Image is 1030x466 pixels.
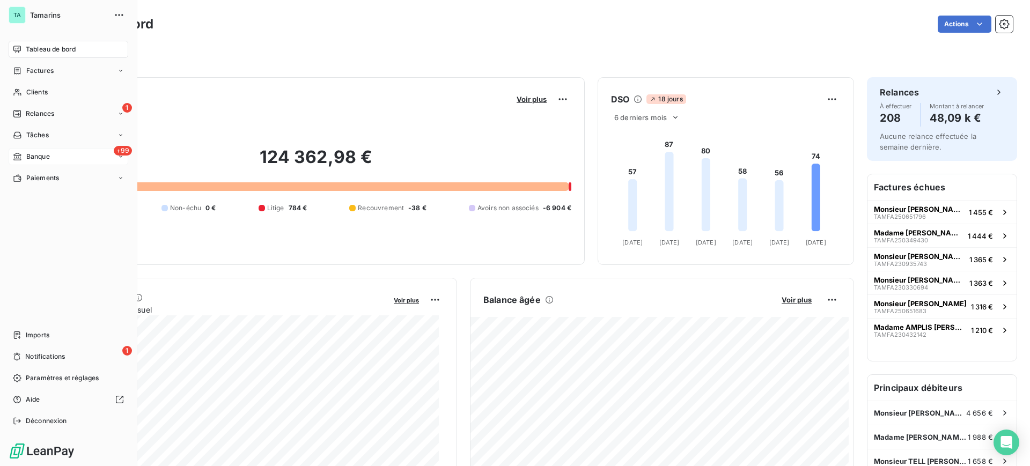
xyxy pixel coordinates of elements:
span: Imports [26,330,49,340]
span: Monsieur [PERSON_NAME] [874,252,965,261]
span: Tamarins [30,11,107,19]
h6: Relances [880,86,919,99]
span: Litige [267,203,284,213]
tspan: [DATE] [769,239,790,246]
span: Aucune relance effectuée la semaine dernière. [880,132,976,151]
a: Paramètres et réglages [9,369,128,387]
span: TAMFA230330694 [874,284,928,291]
span: Tâches [26,130,49,140]
button: Monsieur [PERSON_NAME]TAMFA2303306941 363 € [867,271,1017,294]
span: Voir plus [782,295,812,304]
tspan: [DATE] [806,239,826,246]
span: TAMFA250349430 [874,237,928,243]
span: TAMFA250651683 [874,308,926,314]
span: Notifications [25,352,65,361]
span: Monsieur [PERSON_NAME] [874,276,965,284]
a: 1Relances [9,105,128,122]
h6: Balance âgée [483,293,541,306]
span: 1 316 € [971,302,993,311]
span: Madame [PERSON_NAME] [PERSON_NAME] [874,433,968,441]
button: Voir plus [778,295,815,305]
span: Recouvrement [358,203,404,213]
h4: 48,09 k € [930,109,984,127]
span: Monsieur [PERSON_NAME] [874,205,965,213]
span: Monsieur [PERSON_NAME] [874,409,966,417]
h6: Principaux débiteurs [867,375,1017,401]
a: Factures [9,62,128,79]
a: Tableau de bord [9,41,128,58]
h2: 124 362,98 € [61,146,571,179]
button: Monsieur [PERSON_NAME]TAMFA2309357431 365 € [867,247,1017,271]
span: TAMFA250651796 [874,213,926,220]
a: +99Banque [9,148,128,165]
span: Déconnexion [26,416,67,426]
span: 1 988 € [968,433,993,441]
span: Madame [PERSON_NAME] [PERSON_NAME] [874,228,963,237]
div: Open Intercom Messenger [994,430,1019,455]
span: Madame AMPLIS [PERSON_NAME] [874,323,967,331]
span: Chiffre d'affaires mensuel [61,304,386,315]
span: Aide [26,395,40,404]
img: Logo LeanPay [9,442,75,460]
button: Voir plus [513,94,550,104]
span: Banque [26,152,50,161]
span: 784 € [289,203,307,213]
span: Relances [26,109,54,119]
span: 1 658 € [968,457,993,465]
span: 1 444 € [968,232,993,240]
button: Madame AMPLIS [PERSON_NAME]TAMFA2304321421 210 € [867,318,1017,342]
span: 1 [122,346,132,356]
span: Avoirs non associés [477,203,539,213]
span: +99 [114,146,132,156]
a: Imports [9,327,128,344]
span: 4 656 € [966,409,993,417]
span: TAMFA230935743 [874,261,927,267]
span: À effectuer [880,103,912,109]
span: Non-échu [170,203,201,213]
span: 1 365 € [969,255,993,264]
button: Monsieur [PERSON_NAME]TAMFA2506517961 455 € [867,200,1017,224]
a: Tâches [9,127,128,144]
span: Clients [26,87,48,97]
span: Monsieur TELL [PERSON_NAME] [874,457,968,465]
tspan: [DATE] [622,239,643,246]
button: Voir plus [391,295,422,305]
span: Tableau de bord [26,45,76,54]
span: 0 € [205,203,216,213]
tspan: [DATE] [696,239,716,246]
tspan: [DATE] [659,239,680,246]
span: -6 904 € [543,203,571,213]
span: Montant à relancer [930,103,984,109]
a: Paiements [9,169,128,187]
a: Clients [9,84,128,101]
span: 1 363 € [969,279,993,287]
span: 1 455 € [969,208,993,217]
span: Voir plus [517,95,547,103]
span: Voir plus [394,297,419,304]
span: Factures [26,66,54,76]
div: TA [9,6,26,24]
a: Aide [9,391,128,408]
h4: 208 [880,109,912,127]
span: 18 jours [646,94,686,104]
h6: Factures échues [867,174,1017,200]
span: TAMFA230432142 [874,331,926,338]
span: 6 derniers mois [614,113,667,122]
span: 1 [122,103,132,113]
button: Actions [938,16,991,33]
span: Paramètres et réglages [26,373,99,383]
span: Paiements [26,173,59,183]
span: Monsieur [PERSON_NAME] [874,299,967,308]
h6: DSO [611,93,629,106]
span: -38 € [408,203,426,213]
button: Monsieur [PERSON_NAME]TAMFA2506516831 316 € [867,294,1017,318]
span: 1 210 € [971,326,993,335]
button: Madame [PERSON_NAME] [PERSON_NAME]TAMFA2503494301 444 € [867,224,1017,247]
tspan: [DATE] [732,239,753,246]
